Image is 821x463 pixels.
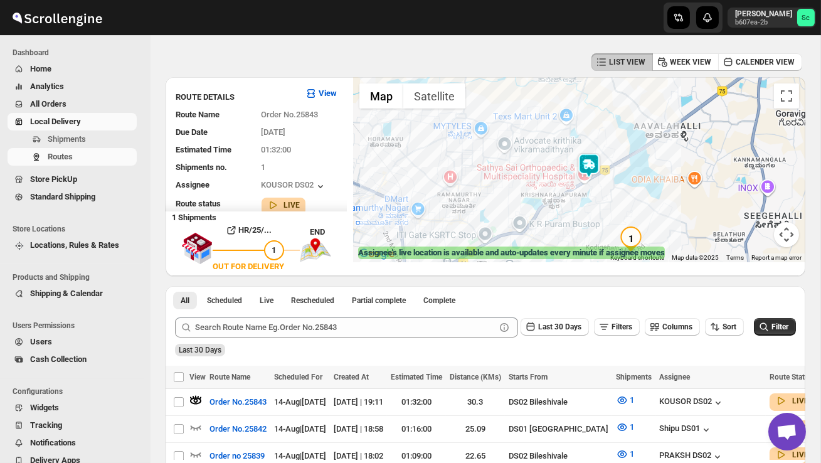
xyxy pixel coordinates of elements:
span: 1 [630,395,634,405]
div: KOUSOR DS02 [262,180,327,193]
button: Analytics [8,78,137,95]
div: [DATE] | 18:58 [334,423,383,435]
button: Users [8,333,137,351]
button: Notifications [8,434,137,452]
span: Products and Shipping [13,272,142,282]
span: Standard Shipping [30,192,95,201]
span: 1 [272,245,277,255]
div: END [310,226,347,238]
div: 1 [618,226,644,252]
span: Partial complete [352,295,406,306]
span: Cash Collection [30,354,87,364]
button: Cash Collection [8,351,137,368]
div: [DATE] | 19:11 [334,396,383,408]
a: Open this area in Google Maps (opens a new window) [356,246,398,262]
span: Notifications [30,438,76,447]
button: All Orders [8,95,137,113]
b: LIVE [792,450,808,459]
h3: ROUTE DETAILS [176,91,295,104]
span: Assignee [659,373,690,381]
span: Configurations [13,386,142,396]
button: Sort [705,318,744,336]
span: Routes [48,152,73,161]
span: Starts From [509,373,548,381]
div: DS02 Bileshivale [509,450,608,462]
div: OUT FOR DELIVERY [213,260,284,273]
button: Home [8,60,137,78]
span: Analytics [30,82,64,91]
b: View [319,88,337,98]
span: Filter [771,322,788,331]
button: KOUSOR DS02 [659,396,724,409]
button: Order No.25843 [202,392,274,412]
a: Report a map error [751,254,802,261]
span: Route Name [209,373,250,381]
span: Local Delivery [30,117,81,126]
span: Last 30 Days [538,322,581,331]
span: Locations, Rules & Rates [30,240,119,250]
span: Map data ©2025 [672,254,719,261]
div: [DATE] | 18:02 [334,450,383,462]
span: Estimated Time [176,145,231,154]
span: Columns [662,322,692,331]
button: CALENDER VIEW [718,53,802,71]
span: Users Permissions [13,321,142,331]
span: Created At [334,373,369,381]
button: LIVE [775,395,808,407]
div: 25.09 [450,423,501,435]
span: View [189,373,206,381]
span: Order No.25843 [209,396,267,408]
button: Order No.25842 [202,419,274,439]
span: All [181,295,189,306]
span: Users [30,337,52,346]
span: 1 [630,449,634,459]
img: shop.svg [181,224,213,273]
span: Filters [612,322,632,331]
span: WEEK VIEW [670,57,711,67]
button: User menu [728,8,816,28]
button: Toggle fullscreen view [774,83,799,109]
span: Widgets [30,403,59,412]
a: Terms [726,254,744,261]
text: Sc [802,14,810,22]
span: Estimated Time [391,373,442,381]
button: Filters [594,318,640,336]
span: Order no 25839 [209,450,265,462]
button: Show street map [359,83,403,109]
span: 14-Aug | [DATE] [274,451,326,460]
button: Show satellite imagery [403,83,465,109]
span: Shipments [616,373,652,381]
button: LIVE [775,449,808,461]
span: Home [30,64,51,73]
img: ScrollEngine [10,2,104,33]
span: Store Locations [13,224,142,234]
span: 01:32:00 [262,145,292,154]
button: WEEK VIEW [652,53,719,71]
span: Sort [723,322,736,331]
span: Shipping & Calendar [30,289,103,298]
button: Shipping & Calendar [8,285,137,302]
span: Scheduled [207,295,242,306]
div: 22.65 [450,450,501,462]
span: 14-Aug | [DATE] [274,424,326,434]
button: Map camera controls [774,222,799,247]
img: trip_end.png [300,238,331,262]
button: PRAKSH DS02 [659,450,724,463]
button: HR/25/... [213,220,284,240]
span: Route Status [770,373,813,381]
button: View [297,83,344,104]
img: Google [356,246,398,262]
div: DS02 Bileshivale [509,396,608,408]
span: Tracking [30,420,62,430]
b: LIVE [792,396,808,405]
span: Scheduled For [274,373,322,381]
span: Shipments no. [176,162,227,172]
span: Live [260,295,273,306]
button: Filter [754,318,796,336]
button: Shipments [8,130,137,148]
div: DS01 [GEOGRAPHIC_DATA] [509,423,608,435]
span: Order No.25842 [209,423,267,435]
span: [DATE] [262,127,286,137]
div: Shipu DS01 [659,423,712,436]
